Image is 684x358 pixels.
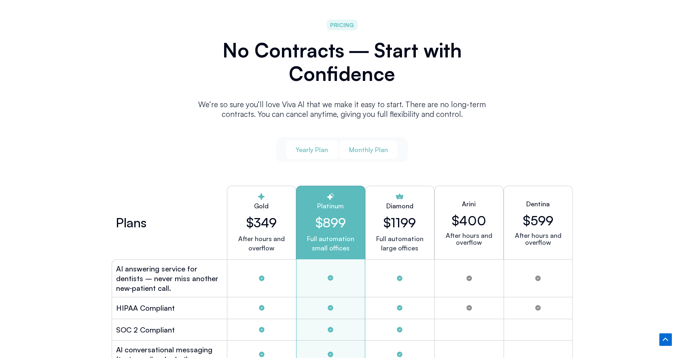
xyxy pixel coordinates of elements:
p: After hours and overflow [234,234,289,253]
h2: $599 [523,213,553,228]
h2: Plans [116,218,146,227]
h2: $349 [234,215,289,230]
span: Monthly Plan [349,145,388,154]
h2: Platinum [303,201,358,211]
p: We’re so sure you’ll love Viva Al that we make it easy to start. There are no long-term contracts... [188,100,496,119]
h2: Arini [462,199,476,209]
h2: Dentina [526,199,550,209]
span: PRICING [330,20,354,30]
p: After hours and overflow [441,232,497,246]
h2: $899 [303,215,358,230]
p: Full automation large offices [376,234,424,253]
p: After hours and overflow [510,232,566,246]
h2: HIPAA Compliant [116,303,175,313]
h2: No Contracts ― Start with Confidence [188,38,496,85]
h2: SOC 2 Compliant [116,325,175,335]
h2: $400 [452,213,486,228]
h2: $1199 [383,215,416,230]
h2: AI answering service for dentists – never miss another new‑patient call. [116,264,223,293]
h2: Diamond [386,201,413,211]
p: Full automation small offices [303,234,358,253]
h2: Gold [234,201,289,211]
span: Yearly Plan [296,145,328,154]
